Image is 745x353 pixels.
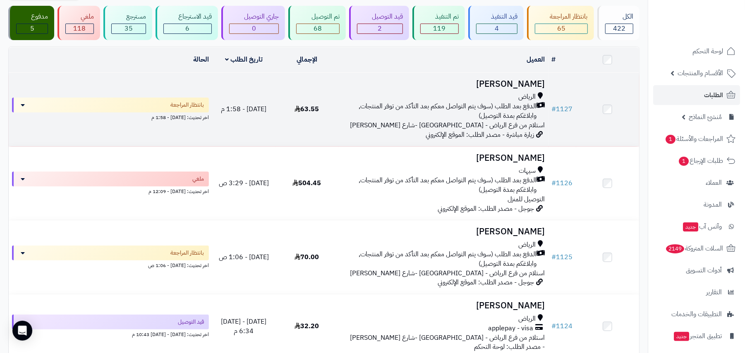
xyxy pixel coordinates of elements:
[678,67,723,79] span: الأقسام والمنتجات
[65,12,93,21] div: ملغي
[692,45,723,57] span: لوحة التحكم
[342,102,537,121] span: الدفع بعد الطلب (سوف يتم التواصل معكم بعد التأكد من توفر المنتجات, وابلاغكم بمدة التوصيل)
[221,104,267,114] span: [DATE] - 1:58 م
[229,12,279,21] div: جاري التوصيل
[666,135,676,144] span: 1
[552,178,573,188] a: #1126
[552,321,573,331] a: #1124
[653,326,740,346] a: تطبيق المتجرجديد
[704,199,722,210] span: المدونة
[653,217,740,236] a: وآتس آبجديد
[297,24,339,33] div: 68
[297,55,317,64] a: الإجمالي
[112,24,146,33] div: 35
[342,301,545,310] h3: [PERSON_NAME]
[673,330,722,342] span: تطبيق المتجر
[287,6,347,40] a: تم التوصيل 68
[350,268,545,278] span: استلام من فرع الرياض - [GEOGRAPHIC_DATA] -شارع [PERSON_NAME]
[674,332,689,341] span: جديد
[421,24,458,33] div: 119
[706,286,722,298] span: التقارير
[653,239,740,258] a: السلات المتروكة2149
[653,173,740,193] a: العملاء
[527,55,545,64] a: العميل
[342,153,545,163] h3: [PERSON_NAME]
[426,130,534,140] span: زيارة مباشرة - مصدر الطلب: الموقع الإلكتروني
[220,6,287,40] a: جاري التوصيل 0
[111,12,146,21] div: مسترجع
[552,252,556,262] span: #
[519,166,536,176] span: سيهات
[477,24,517,33] div: 4
[219,252,269,262] span: [DATE] - 1:06 ص
[438,277,534,287] span: جوجل - مصدر الطلب: الموقع الإلكتروني
[665,243,723,254] span: السلات المتروكة
[350,120,545,130] span: استلام من فرع الرياض - [GEOGRAPHIC_DATA] -شارع [PERSON_NAME]
[686,265,722,276] span: أدوات التسويق
[535,24,587,33] div: 65
[683,222,698,231] span: جديد
[653,151,740,171] a: طلبات الإرجاع1
[30,24,34,33] span: 5
[221,317,267,336] span: [DATE] - [DATE] 6:34 م
[653,85,740,105] a: الطلبات
[552,104,556,114] span: #
[252,24,256,33] span: 0
[535,12,587,21] div: بانتظار المراجعة
[552,178,556,188] span: #
[154,6,220,40] a: قيد الاسترجاع 6
[525,6,595,40] a: بانتظار المراجعة 65
[519,92,536,102] span: الرياض
[653,304,740,324] a: التطبيقات والخدمات
[438,204,534,214] span: جوجل - مصدر الطلب: الموقع الإلكتروني
[102,6,154,40] a: مسترجع 35
[73,24,86,33] span: 118
[605,12,633,21] div: الكل
[342,79,545,89] h3: [PERSON_NAME]
[596,6,641,40] a: الكل422
[230,24,278,33] div: 0
[342,227,545,236] h3: [PERSON_NAME]
[296,12,339,21] div: تم التوصيل
[671,308,722,320] span: التطبيقات والخدمات
[653,129,740,149] a: المراجعات والأسئلة1
[178,318,204,326] span: قيد التوصيل
[295,321,319,331] span: 32.20
[12,112,209,121] div: اخر تحديث: [DATE] - 1:58 م
[170,249,204,257] span: بانتظار المراجعة
[689,111,722,123] span: مُنشئ النماذج
[12,260,209,269] div: اخر تحديث: [DATE] - 1:06 ص
[295,252,319,262] span: 70.00
[653,260,740,280] a: أدوات التسويق
[342,176,537,195] span: الدفع بعد الطلب (سوف يتم التواصل معكم بعد التأكد من توفر المنتجات, وابلاغكم بمدة التوصيل)
[357,12,403,21] div: قيد التوصيل
[508,194,545,204] span: التوصيل للمنزل
[350,333,545,343] span: استلام من فرع الرياض - [GEOGRAPHIC_DATA] -شارع [PERSON_NAME]
[357,24,402,33] div: 2
[706,177,722,188] span: العملاء
[12,321,32,341] div: Open Intercom Messenger
[192,175,204,183] span: ملغي
[678,155,723,167] span: طلبات الإرجاع
[66,24,93,33] div: 118
[16,12,48,21] div: مدفوع
[613,24,625,33] span: 422
[219,178,269,188] span: [DATE] - 3:29 ص
[420,12,459,21] div: تم التنفيذ
[347,6,411,40] a: قيد التوصيل 2
[653,282,740,302] a: التقارير
[434,24,446,33] span: 119
[665,133,723,145] span: المراجعات والأسئلة
[467,6,525,40] a: قيد التنفيذ 4
[378,24,382,33] span: 2
[495,24,499,33] span: 4
[689,22,737,40] img: logo-2.png
[314,24,322,33] span: 68
[552,321,556,331] span: #
[164,24,211,33] div: 6
[125,24,133,33] span: 35
[225,55,263,64] a: تاريخ الطلب
[519,240,536,250] span: الرياض
[557,24,565,33] span: 65
[653,41,740,61] a: لوحة التحكم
